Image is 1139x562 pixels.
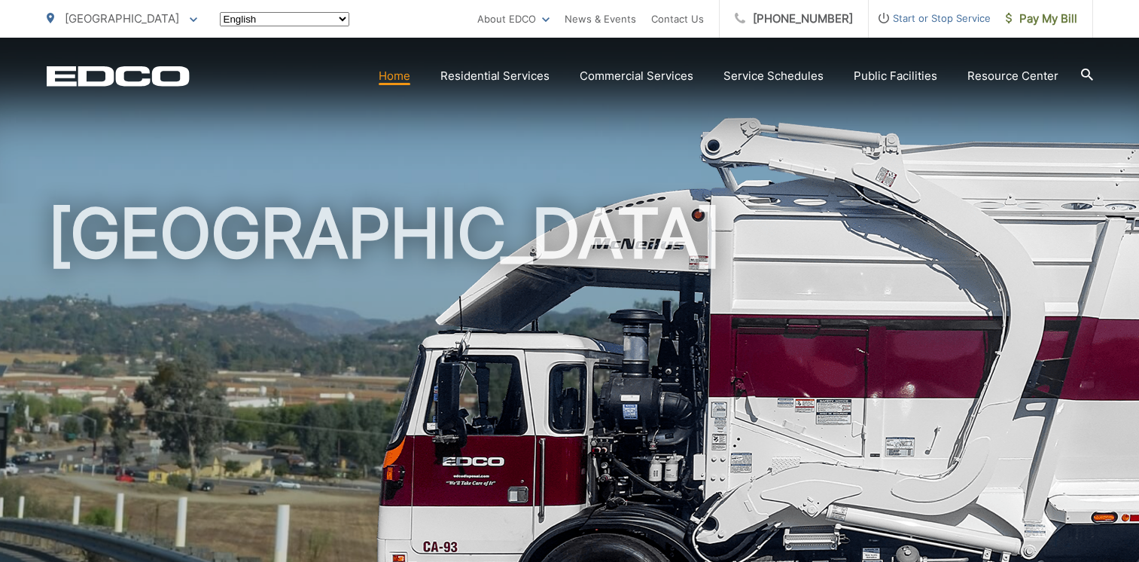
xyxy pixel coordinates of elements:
a: Public Facilities [854,67,937,85]
a: Commercial Services [580,67,693,85]
a: Service Schedules [723,67,824,85]
span: [GEOGRAPHIC_DATA] [65,11,179,26]
a: Resource Center [967,67,1058,85]
span: Pay My Bill [1006,10,1077,28]
a: About EDCO [477,10,550,28]
a: News & Events [565,10,636,28]
a: Residential Services [440,67,550,85]
select: Select a language [220,12,349,26]
a: EDCD logo. Return to the homepage. [47,66,190,87]
a: Home [379,67,410,85]
a: Contact Us [651,10,704,28]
